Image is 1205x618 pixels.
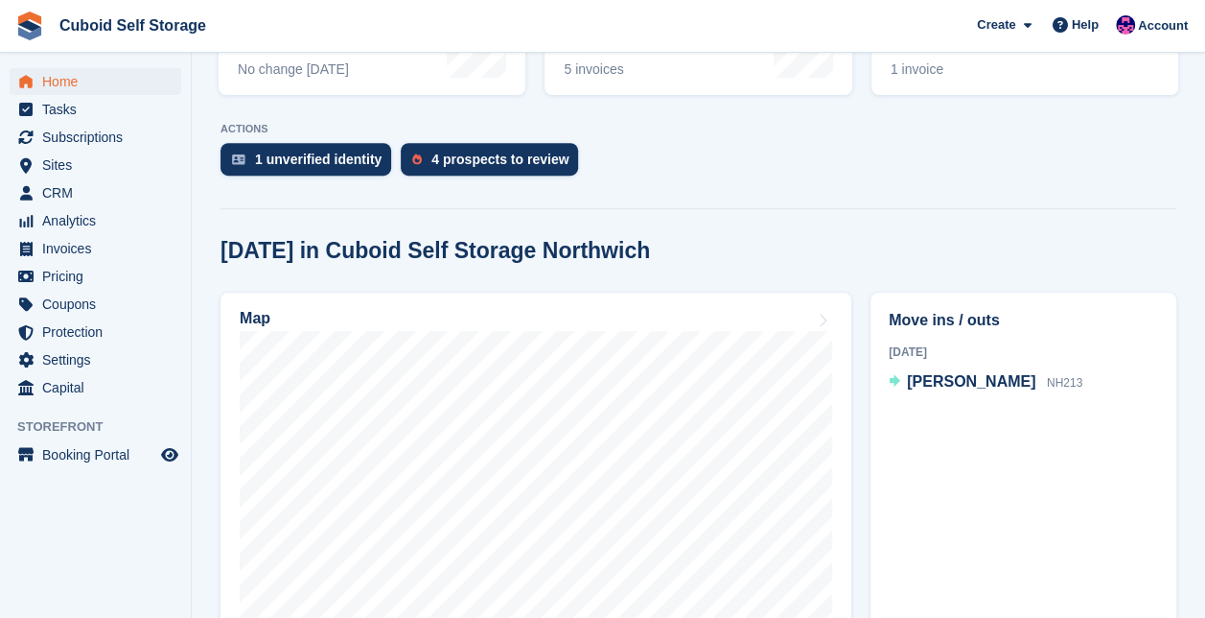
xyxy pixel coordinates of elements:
span: Capital [42,374,157,401]
img: stora-icon-8386f47178a22dfd0bd8f6a31ec36ba5ce8667c1dd55bd0f319d3a0aa187defe.svg [15,12,44,40]
a: menu [10,179,181,206]
span: NH213 [1047,376,1082,390]
span: [PERSON_NAME] [907,373,1035,390]
a: menu [10,346,181,373]
p: ACTIONS [220,123,1176,135]
a: menu [10,207,181,234]
span: Tasks [42,96,157,123]
img: verify_identity-adf6edd0f0f0b5bbfe63781bf79b02c33cf7c696d77639b501bdc392416b5a36.svg [232,154,245,165]
a: menu [10,96,181,123]
img: Gurpreet Dev [1116,15,1135,35]
span: Sites [42,152,157,178]
span: Home [42,68,157,95]
h2: [DATE] in Cuboid Self Storage Northwich [220,238,650,264]
a: menu [10,68,181,95]
span: Storefront [17,417,191,437]
span: Help [1072,15,1099,35]
span: Settings [42,346,157,373]
span: Coupons [42,291,157,318]
a: 4 prospects to review [401,143,588,185]
a: menu [10,263,181,290]
a: menu [10,291,181,318]
div: 5 invoices [564,61,707,78]
div: 4 prospects to review [431,152,568,167]
span: Subscriptions [42,124,157,151]
span: Pricing [42,263,157,290]
div: 1 invoice [891,61,1022,78]
img: prospect-51fa495bee0391a8d652442698ab0144808aea92771e9ea1ae160a38d050c398.svg [412,154,422,165]
a: [PERSON_NAME] NH213 [889,370,1082,395]
span: CRM [42,179,157,206]
a: menu [10,124,181,151]
div: 1 unverified identity [255,152,382,167]
a: Preview store [158,443,181,466]
span: Create [977,15,1015,35]
div: No change [DATE] [238,61,349,78]
span: Analytics [42,207,157,234]
h2: Map [240,310,270,327]
a: Cuboid Self Storage [52,10,214,41]
a: 1 unverified identity [220,143,401,185]
a: menu [10,235,181,262]
a: menu [10,152,181,178]
a: menu [10,441,181,468]
div: [DATE] [889,344,1158,361]
h2: Move ins / outs [889,309,1158,332]
span: Protection [42,319,157,345]
a: menu [10,319,181,345]
span: Booking Portal [42,441,157,468]
a: menu [10,374,181,401]
span: Account [1138,16,1188,36]
span: Invoices [42,235,157,262]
